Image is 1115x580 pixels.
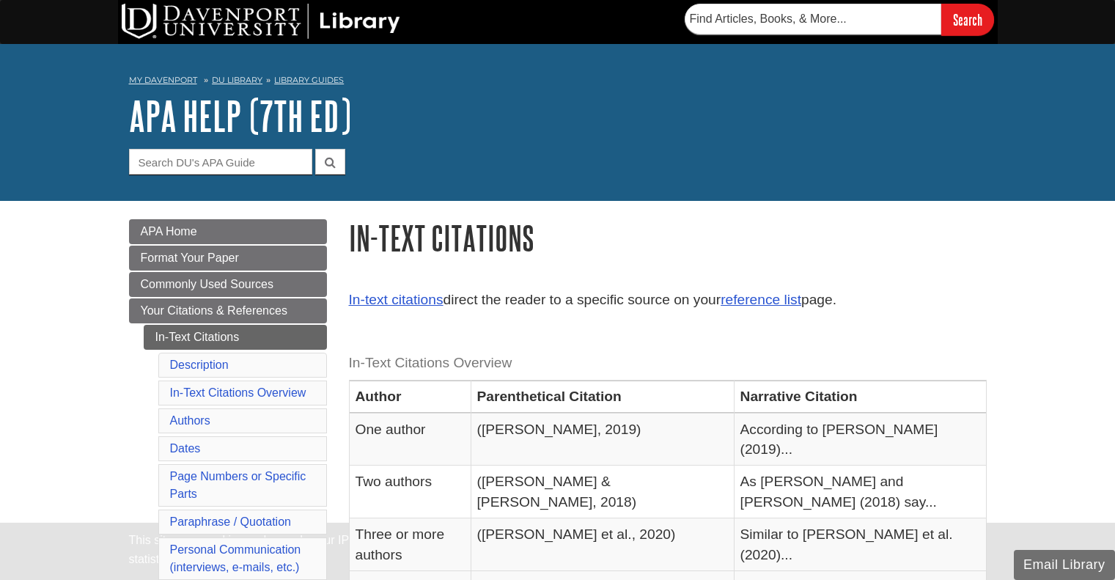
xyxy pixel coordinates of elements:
td: As [PERSON_NAME] and [PERSON_NAME] (2018) say... [734,466,986,518]
input: Find Articles, Books, & More... [685,4,941,34]
a: In-Text Citations Overview [170,386,306,399]
a: Library Guides [274,75,344,85]
input: Search DU's APA Guide [129,149,312,175]
a: APA Help (7th Ed) [129,93,351,139]
th: Narrative Citation [734,381,986,413]
th: Author [349,381,471,413]
td: ([PERSON_NAME] & [PERSON_NAME], 2018) [471,466,734,518]
td: Three or more authors [349,518,471,571]
span: APA Home [141,225,197,238]
nav: breadcrumb [129,70,987,94]
a: Personal Communication(interviews, e-mails, etc.) [170,543,301,573]
span: Your Citations & References [141,304,287,317]
button: Email Library [1014,550,1115,580]
td: One author [349,413,471,466]
a: DU Library [212,75,262,85]
td: Two authors [349,466,471,518]
span: Commonly Used Sources [141,278,273,290]
h1: In-Text Citations [349,219,987,257]
a: reference list [721,292,801,307]
caption: In-Text Citations Overview [349,347,987,380]
img: DU Library [122,4,400,39]
td: Similar to [PERSON_NAME] et al. (2020)... [734,518,986,571]
a: APA Home [129,219,327,244]
form: Searches DU Library's articles, books, and more [685,4,994,35]
td: According to [PERSON_NAME] (2019)... [734,413,986,466]
a: Format Your Paper [129,246,327,271]
a: In-text citations [349,292,444,307]
a: Authors [170,414,210,427]
a: Paraphrase / Quotation [170,515,291,528]
a: Your Citations & References [129,298,327,323]
a: My Davenport [129,74,197,87]
td: ([PERSON_NAME] et al., 2020) [471,518,734,571]
a: In-Text Citations [144,325,327,350]
span: Format Your Paper [141,252,239,264]
a: Page Numbers or Specific Parts [170,470,306,500]
a: Commonly Used Sources [129,272,327,297]
th: Parenthetical Citation [471,381,734,413]
a: Description [170,359,229,371]
td: ([PERSON_NAME], 2019) [471,413,734,466]
a: Dates [170,442,201,455]
input: Search [941,4,994,35]
p: direct the reader to a specific source on your page. [349,290,987,311]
